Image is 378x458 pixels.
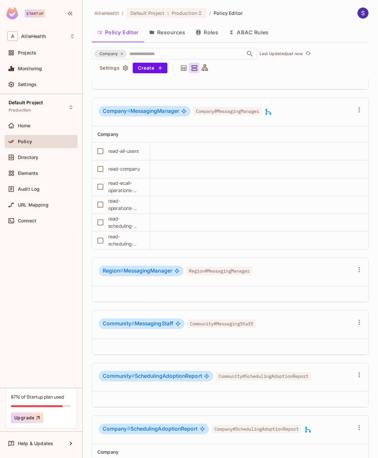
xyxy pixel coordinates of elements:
[190,24,223,41] button: Roles
[305,50,311,57] span: refresh
[358,8,368,18] img: Stephen Morrison
[216,372,311,380] span: Community#SchedulingAdoptionReport
[186,267,252,275] span: Region#MessagingManager
[7,31,18,41] span: A
[9,100,43,105] span: Default Project
[9,108,31,113] span: Production
[18,186,40,192] span: Audit Log
[6,7,18,19] img: SReyMgAAAABJRU5ErkJggg==
[97,449,119,455] span: Company
[103,320,173,327] span: MessagingStaff
[108,233,145,247] div: read-scheduling-operations-dashboard
[18,441,53,446] span: Help & Updates
[103,426,130,432] span: Company
[108,215,145,230] div: read-scheduling-adoption-report
[18,155,38,160] span: Directory
[18,82,37,87] span: Settings
[131,320,135,327] span: #
[103,373,135,379] span: Community
[18,171,38,176] span: Elements
[103,108,179,114] span: MessagingManager
[133,63,167,73] button: Create
[127,426,130,432] span: #
[94,50,127,58] div: Company
[94,10,119,16] span: the active workspace
[92,24,144,41] button: Policy Editor
[97,131,119,137] span: Company
[131,373,135,379] span: #
[25,10,45,17] div: Startup
[127,108,130,114] span: #
[18,202,49,208] span: URL Mapping
[130,10,165,16] span: Default Project
[122,10,123,16] li: /
[103,268,123,274] span: Region
[214,10,243,16] span: Policy Editor
[18,50,36,55] span: Projects
[120,268,123,274] span: #
[245,49,255,58] button: Open
[108,180,145,194] div: read-ecall-operations-dashboard
[172,10,197,16] span: Production
[108,197,145,212] div: read-operations-dashboard
[11,394,64,400] div: 87% of Startup plan used
[144,24,190,41] button: Resources
[259,51,303,56] p: Last Updated just now
[18,218,36,223] span: Connect
[187,319,256,328] span: Community#MessagingStaff
[11,412,43,423] button: Upgrade
[95,50,122,57] span: Company
[108,147,139,155] div: read-all-users
[193,107,262,115] span: Company#MessagingManager
[209,10,211,16] li: /
[223,24,274,41] button: ABAC Rules
[103,108,130,114] span: Company
[304,50,312,58] button: refresh
[103,426,198,432] span: SchedulingAdoptionReport
[108,165,140,173] div: read-company
[18,139,32,144] span: Policy
[103,320,135,327] span: Community
[212,425,301,433] span: Company#SchedulingAdoptionReport
[18,123,31,128] span: Home
[18,66,42,71] span: Monitoring
[167,11,169,16] span: :
[97,63,130,73] button: Settings
[103,373,202,379] span: SchedulingAdoptionReport
[103,268,172,274] span: MessagingManager
[303,50,312,58] span: Click to refresh data
[21,34,46,39] span: Workspace: AllieHealth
